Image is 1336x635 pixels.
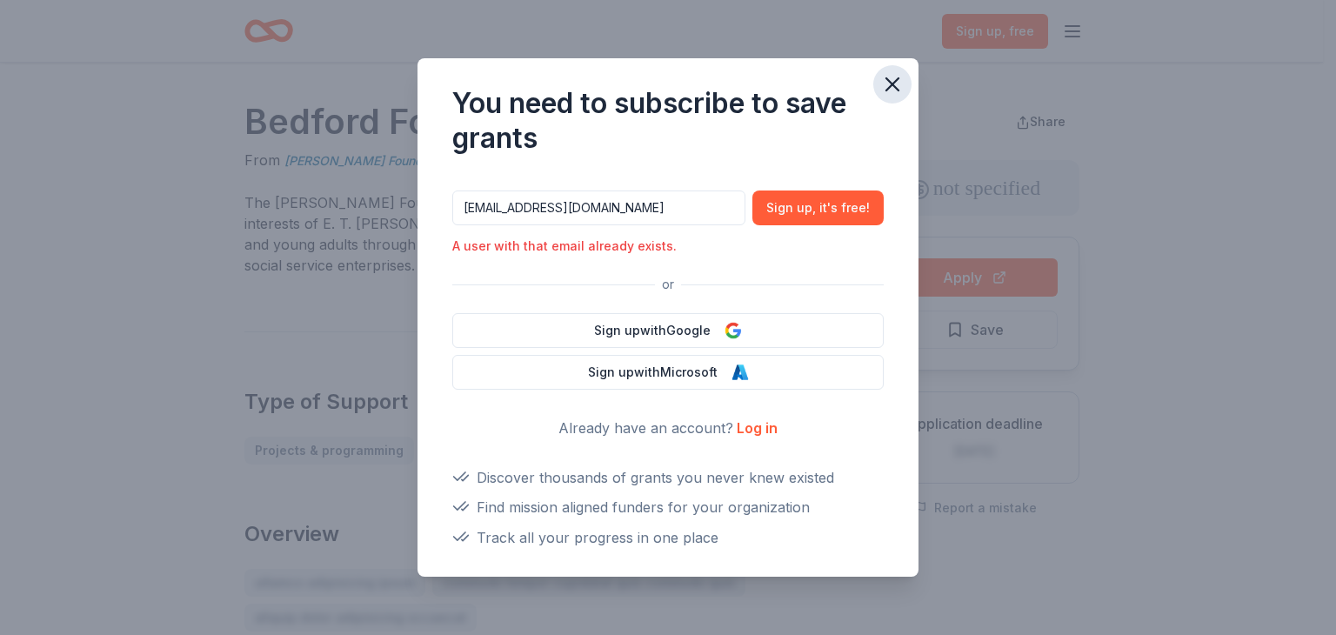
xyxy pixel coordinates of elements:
span: , it ' s free! [812,197,870,218]
span: or [655,274,681,295]
button: Sign upwithMicrosoft [452,355,884,390]
img: Google Logo [725,322,742,339]
div: You need to subscribe to save grants [452,86,884,156]
input: Enter email address [452,190,745,225]
button: Sign upwithGoogle [452,313,884,348]
div: Track all your progress in one place [452,526,884,549]
div: Find mission aligned funders for your organization [452,496,884,518]
button: Sign up, it's free! [752,190,884,225]
a: Log in [737,419,778,437]
span: Already have an account? [558,419,733,437]
div: A user with that email already exists. [452,236,884,257]
div: Discover thousands of grants you never knew existed [452,466,884,489]
img: Microsoft Logo [731,364,749,381]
